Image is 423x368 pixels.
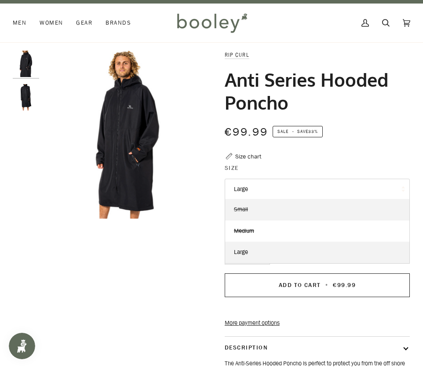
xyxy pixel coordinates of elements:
[234,248,248,256] span: Large
[225,199,409,220] a: Small
[323,281,331,289] span: •
[225,68,403,114] h1: Anti Series Hooded Poncho
[13,84,39,110] img: Rip Curl Anti-Series Hooded Poncho Black - Booley Galway
[225,337,410,359] button: Description
[40,18,63,27] span: Women
[225,125,268,139] span: €99.99
[234,205,248,213] span: Small
[69,4,99,42] a: Gear
[44,51,211,219] img: Rip Curl Anti-Series Hooded Poncho Black - Booley Galway
[13,4,33,42] a: Men
[273,126,323,137] span: Save
[234,227,254,235] span: Medium
[235,152,261,161] div: Size chart
[225,319,410,328] a: More payment options
[333,281,356,289] span: €99.99
[33,4,69,42] a: Women
[13,18,26,27] span: Men
[13,51,39,77] img: Rip Curl Anti-Series Hooded Poncho Black - Booley Galway
[173,10,250,36] img: Booley
[106,18,131,27] span: Brands
[225,164,239,173] span: Size
[225,273,410,297] button: Add to Cart • €99.99
[225,221,409,242] a: Medium
[99,4,138,42] a: Brands
[279,281,321,289] span: Add to Cart
[225,179,410,200] button: Large
[225,51,249,59] a: Rip Curl
[290,128,297,135] em: •
[277,128,288,135] span: Sale
[9,333,35,359] iframe: Button to open loyalty program pop-up
[76,18,92,27] span: Gear
[225,242,409,263] a: Large
[308,128,318,135] span: 33%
